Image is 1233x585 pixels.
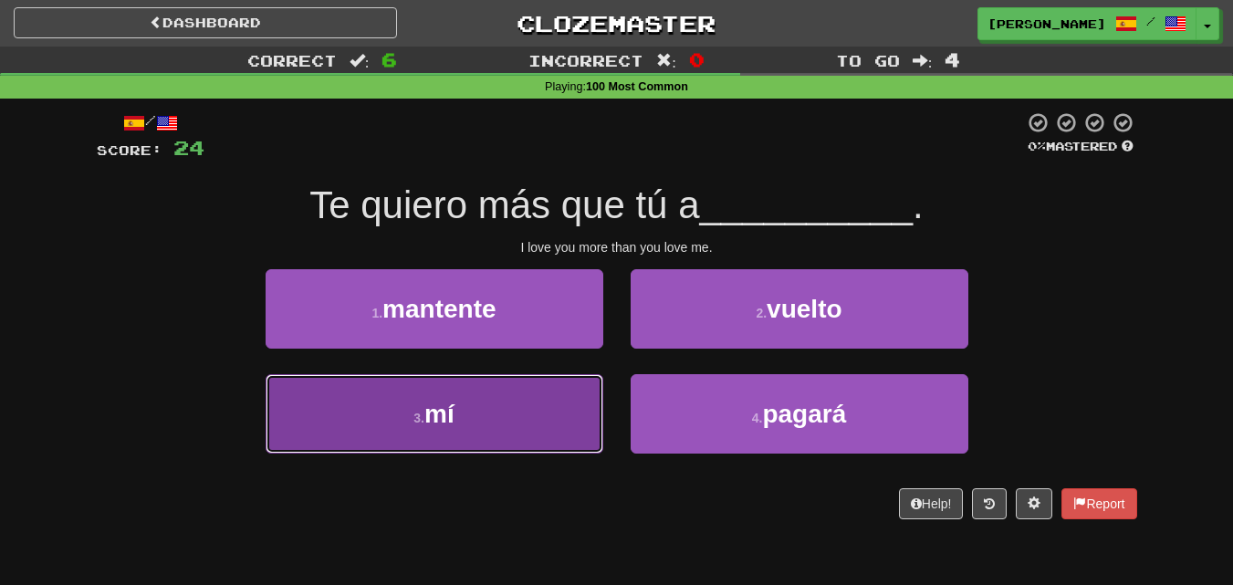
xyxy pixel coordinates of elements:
span: 0 % [1028,139,1046,153]
button: Report [1061,488,1136,519]
button: 1.mantente [266,269,603,349]
button: Help! [899,488,964,519]
span: mí [424,400,455,428]
span: Te quiero más que tú a [309,183,699,226]
a: [PERSON_NAME] / [977,7,1196,40]
button: 4.pagará [631,374,968,454]
span: 6 [381,48,397,70]
small: 2 . [756,306,767,320]
span: : [913,53,933,68]
span: __________ [700,183,914,226]
span: To go [836,51,900,69]
button: 2.vuelto [631,269,968,349]
span: pagará [762,400,846,428]
button: Round history (alt+y) [972,488,1007,519]
span: 4 [945,48,960,70]
span: Incorrect [528,51,643,69]
span: : [350,53,370,68]
div: / [97,111,204,134]
span: [PERSON_NAME] [987,16,1106,32]
a: Clozemaster [424,7,808,39]
button: 3.mí [266,374,603,454]
div: Mastered [1024,139,1137,155]
strong: 100 Most Common [586,80,688,93]
span: 0 [689,48,705,70]
span: . [913,183,924,226]
small: 4 . [752,411,763,425]
small: 1 . [371,306,382,320]
div: I love you more than you love me. [97,238,1137,256]
span: vuelto [767,295,841,323]
span: / [1146,15,1155,27]
a: Dashboard [14,7,397,38]
span: : [656,53,676,68]
span: 24 [173,136,204,159]
span: Correct [247,51,337,69]
small: 3 . [413,411,424,425]
span: Score: [97,142,162,158]
span: mantente [382,295,496,323]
